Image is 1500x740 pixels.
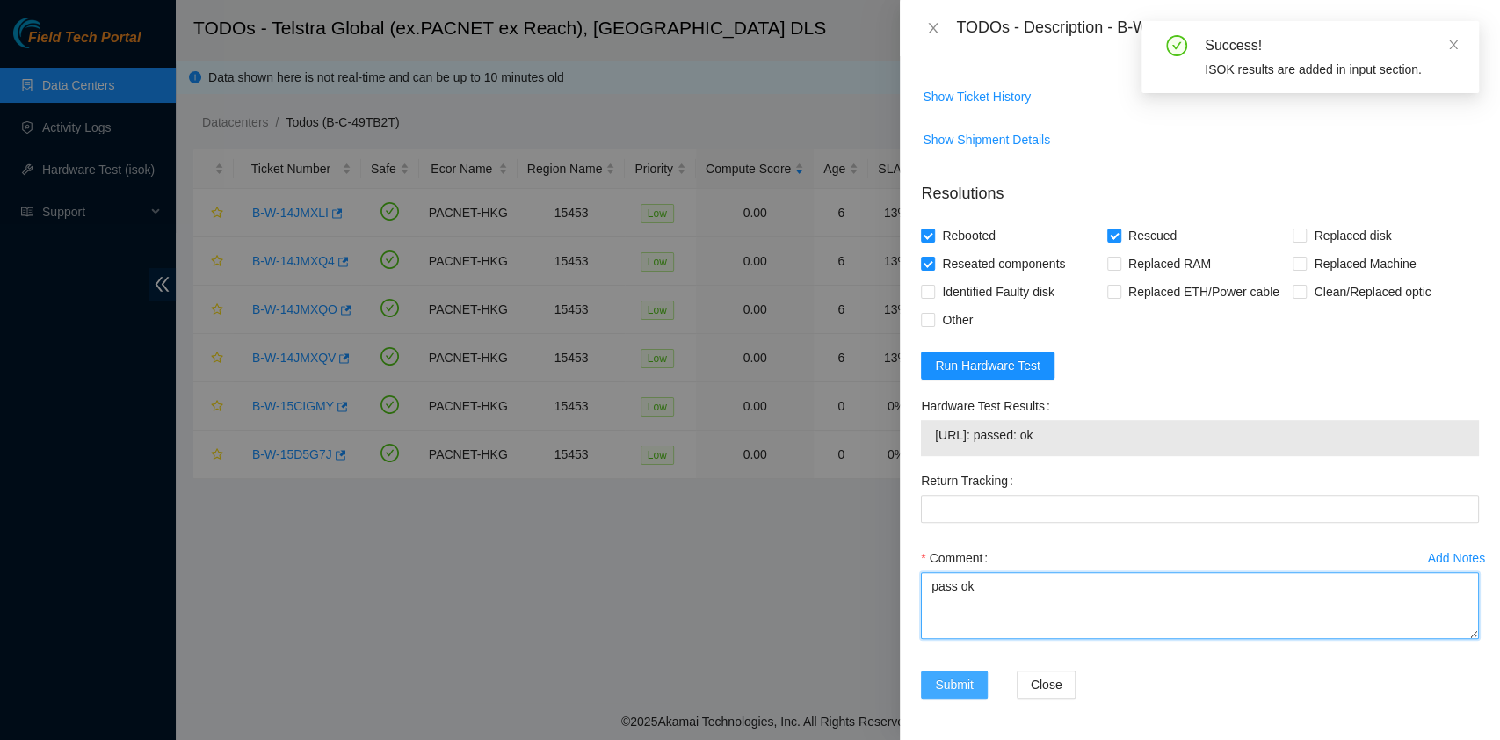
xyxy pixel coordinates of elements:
[935,306,980,334] span: Other
[935,250,1072,278] span: Reseated components
[921,20,946,37] button: Close
[1166,35,1187,56] span: check-circle
[1427,544,1486,572] button: Add Notes
[935,221,1003,250] span: Rebooted
[935,425,1465,445] span: [URL]: passed: ok
[921,495,1479,523] input: Return Tracking
[926,21,940,35] span: close
[1428,552,1485,564] div: Add Notes
[1121,250,1218,278] span: Replaced RAM
[921,392,1056,420] label: Hardware Test Results
[921,168,1479,206] p: Resolutions
[935,278,1062,306] span: Identified Faulty disk
[1307,278,1438,306] span: Clean/Replaced optic
[921,671,988,699] button: Submit
[923,130,1050,149] span: Show Shipment Details
[1121,278,1286,306] span: Replaced ETH/Power cable
[1017,671,1076,699] button: Close
[921,467,1020,495] label: Return Tracking
[921,572,1479,639] textarea: Comment
[935,356,1040,375] span: Run Hardware Test
[1307,221,1398,250] span: Replaced disk
[1205,35,1458,56] div: Success!
[921,544,995,572] label: Comment
[1447,39,1460,51] span: close
[923,87,1031,106] span: Show Ticket History
[1307,250,1423,278] span: Replaced Machine
[1121,221,1184,250] span: Rescued
[921,352,1054,380] button: Run Hardware Test
[956,14,1479,42] div: TODOs - Description - B-W-14JMXLI
[1205,60,1458,79] div: ISOK results are added in input section.
[922,83,1032,111] button: Show Ticket History
[935,675,974,694] span: Submit
[922,126,1051,154] button: Show Shipment Details
[1031,675,1062,694] span: Close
